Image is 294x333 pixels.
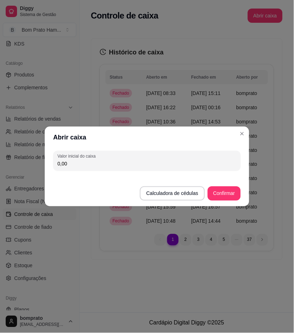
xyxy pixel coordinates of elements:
input: Valor inicial do caixa [58,160,236,167]
label: Valor inicial do caixa [58,153,98,159]
button: Confirmar [208,186,241,201]
button: Calculadora de cédulas [140,186,205,201]
button: Close [236,128,248,139]
header: Abrir caixa [45,127,249,148]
